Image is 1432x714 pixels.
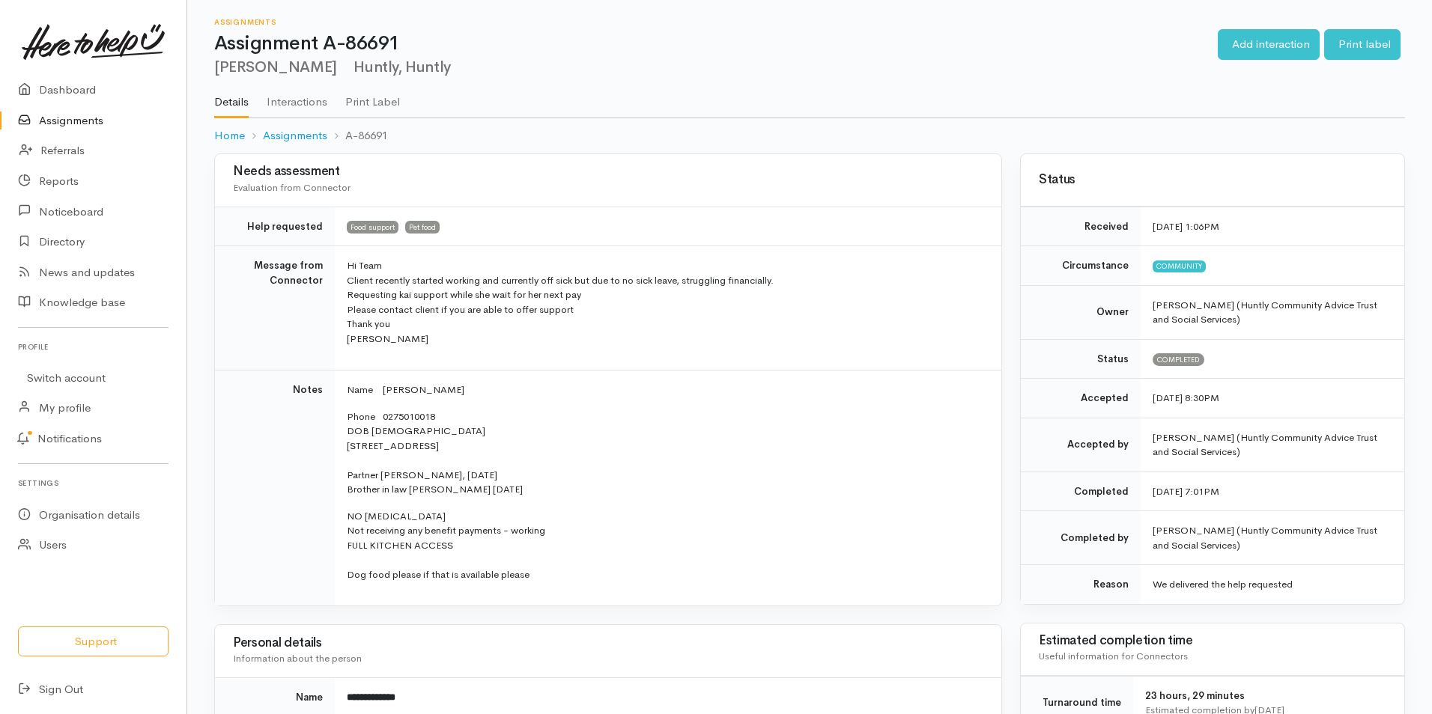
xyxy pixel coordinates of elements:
[18,626,169,657] button: Support
[263,127,327,144] a: Assignments
[1039,650,1188,662] span: Useful information for Connectors
[214,118,1405,153] nav: breadcrumb
[1021,339,1141,379] td: Status
[347,221,398,233] span: Food support
[1021,472,1141,511] td: Completed
[345,76,400,118] a: Print Label
[1021,246,1141,286] td: Circumstance
[347,509,983,582] p: NO [MEDICAL_DATA] Not receiving any benefit payments - working FULL KITCHEN ACCESS Dog food pleas...
[1021,511,1141,565] td: Completed by
[1153,353,1204,365] span: Completed
[1021,207,1141,246] td: Received
[347,409,983,497] p: Phone 0275010018 DOB [DEMOGRAPHIC_DATA] [STREET_ADDRESS] Partner [PERSON_NAME], [DATE] Brother in...
[1021,565,1141,604] td: Reason
[214,127,245,144] a: Home
[215,207,335,246] td: Help requested
[347,382,983,397] p: Name [PERSON_NAME]
[233,165,983,179] h3: Needs assessment
[233,652,362,665] span: Information about the person
[1145,689,1245,702] span: 23 hours, 29 minutes
[214,18,1218,26] h6: Assignments
[214,76,249,119] a: Details
[1021,285,1141,339] td: Owner
[346,58,451,76] span: Huntly, Huntly
[215,370,335,606] td: Notes
[214,59,1218,76] h2: [PERSON_NAME]
[1153,485,1219,498] time: [DATE] 7:01PM
[327,127,388,144] li: A-86691
[1021,379,1141,418] td: Accepted
[214,33,1218,55] h1: Assignment A-86691
[1039,173,1386,187] h3: Status
[1153,299,1377,326] span: [PERSON_NAME] (Huntly Community Advice Trust and Social Services)
[405,221,440,233] span: Pet food
[1218,29,1320,60] a: Add interaction
[1141,565,1404,604] td: We delivered the help requested
[1141,511,1404,565] td: [PERSON_NAME] (Huntly Community Advice Trust and Social Services)
[18,337,169,357] h6: Profile
[1324,29,1401,60] a: Print label
[215,246,335,370] td: Message from Connector
[1021,418,1141,472] td: Accepted by
[1153,391,1219,404] time: [DATE] 8:30PM
[1039,634,1386,648] h3: Estimated completion time
[18,473,169,493] h6: Settings
[347,258,983,346] p: Hi Team Client recently started working and currently off sick but due to no sick leave, struggli...
[267,76,327,118] a: Interactions
[1141,418,1404,472] td: [PERSON_NAME] (Huntly Community Advice Trust and Social Services)
[233,181,351,194] span: Evaluation from Connector
[233,636,983,650] h3: Personal details
[1153,220,1219,233] time: [DATE] 1:06PM
[1153,260,1206,272] span: Community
